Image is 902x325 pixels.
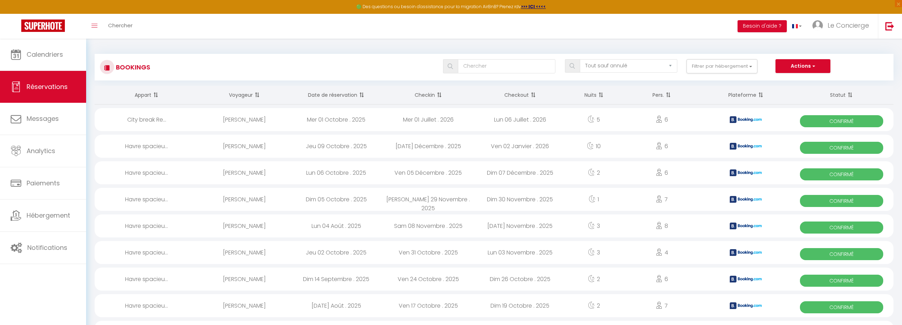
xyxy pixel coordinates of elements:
[775,59,830,73] button: Actions
[807,14,878,39] a: ... Le Concierge
[114,59,150,75] h3: Bookings
[521,4,546,10] a: >>> ICI <<<<
[687,59,757,73] button: Filtrer par hébergement
[95,86,198,105] th: Sort by rentals
[566,86,622,105] th: Sort by nights
[21,19,65,32] img: Super Booking
[27,146,55,155] span: Analytics
[622,86,702,105] th: Sort by people
[885,22,894,30] img: logout
[103,14,138,39] a: Chercher
[738,20,787,32] button: Besoin d'aide ?
[458,59,556,73] input: Chercher
[198,86,290,105] th: Sort by guest
[108,22,133,29] span: Chercher
[474,86,566,105] th: Sort by checkout
[812,20,823,31] img: ...
[27,50,63,59] span: Calendriers
[27,211,70,220] span: Hébergement
[790,86,893,105] th: Sort by status
[27,82,68,91] span: Réservations
[702,86,790,105] th: Sort by channel
[290,86,382,105] th: Sort by booking date
[828,21,869,30] span: Le Concierge
[382,86,474,105] th: Sort by checkin
[27,243,67,252] span: Notifications
[27,179,60,187] span: Paiements
[27,114,59,123] span: Messages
